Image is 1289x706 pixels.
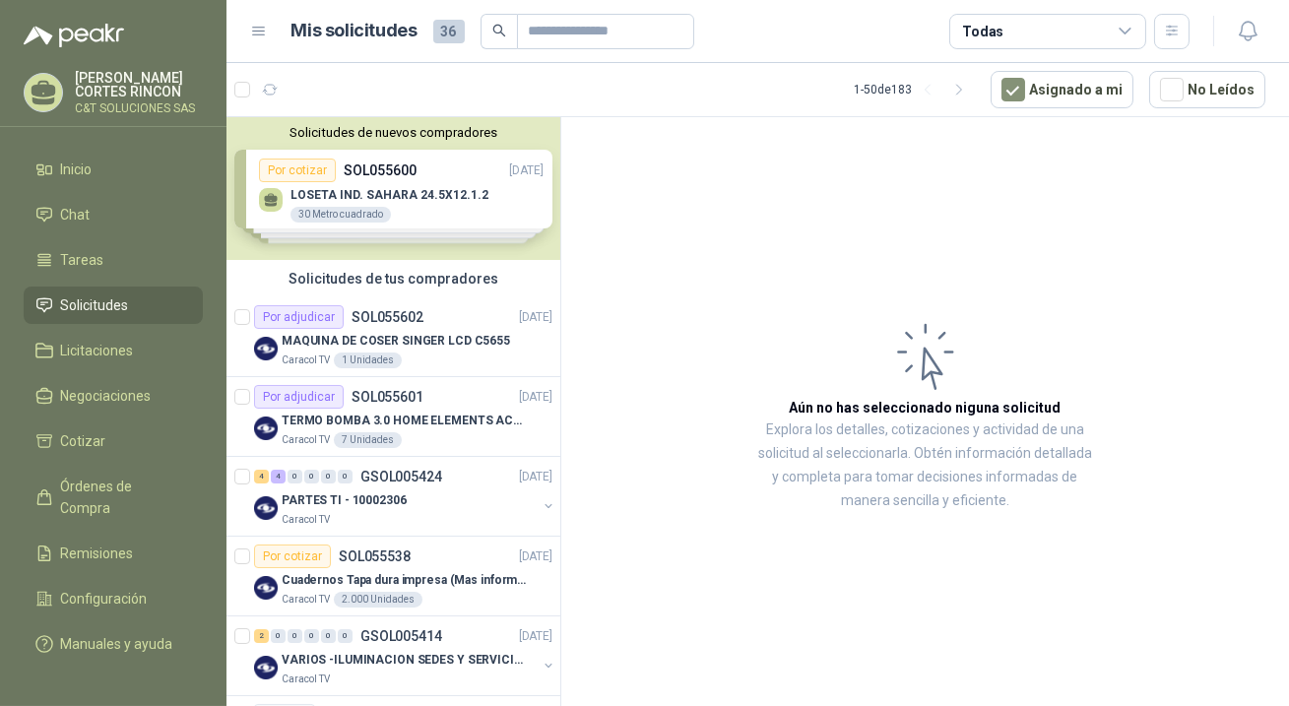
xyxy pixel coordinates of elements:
div: 1 Unidades [334,353,402,368]
div: 4 [271,470,286,483]
p: TERMO BOMBA 3.0 HOME ELEMENTS ACERO INOX [282,412,527,430]
p: Caracol TV [282,592,330,608]
p: Explora los detalles, cotizaciones y actividad de una solicitud al seleccionarla. Obtén informaci... [758,418,1092,513]
button: No Leídos [1149,71,1265,108]
p: [DATE] [519,627,552,646]
span: Licitaciones [61,340,134,361]
a: Órdenes de Compra [24,468,203,527]
div: Solicitudes de tus compradores [226,260,560,297]
button: Solicitudes de nuevos compradores [234,125,552,140]
p: Cuadernos Tapa dura impresa (Mas informacion en el adjunto) [282,571,527,590]
a: 4 4 0 0 0 0 GSOL005424[DATE] Company LogoPARTES TI - 10002306Caracol TV [254,465,556,528]
span: Negociaciones [61,385,152,407]
span: 36 [433,20,465,43]
a: Cotizar [24,422,203,460]
p: SOL055601 [352,390,423,404]
p: SOL055602 [352,310,423,324]
div: 0 [288,470,302,483]
div: 0 [338,470,353,483]
div: 0 [304,470,319,483]
img: Company Logo [254,417,278,440]
div: Por cotizar [254,545,331,568]
p: VARIOS -ILUMINACION SEDES Y SERVICIOS [282,651,527,670]
p: [DATE] [519,388,552,407]
p: SOL055538 [339,549,411,563]
a: 2 0 0 0 0 0 GSOL005414[DATE] Company LogoVARIOS -ILUMINACION SEDES Y SERVICIOSCaracol TV [254,624,556,687]
span: Solicitudes [61,294,129,316]
span: Configuración [61,588,148,610]
span: Chat [61,204,91,225]
a: Inicio [24,151,203,188]
div: 2.000 Unidades [334,592,422,608]
a: Chat [24,196,203,233]
span: Órdenes de Compra [61,476,184,519]
p: [DATE] [519,308,552,327]
h3: Aún no has seleccionado niguna solicitud [790,397,1062,418]
span: Inicio [61,159,93,180]
span: Cotizar [61,430,106,452]
p: GSOL005414 [360,629,442,643]
a: Configuración [24,580,203,617]
span: Remisiones [61,543,134,564]
p: PARTES TI - 10002306 [282,491,407,510]
p: Caracol TV [282,512,330,528]
img: Logo peakr [24,24,124,47]
a: Por cotizarSOL055538[DATE] Company LogoCuadernos Tapa dura impresa (Mas informacion en el adjunto... [226,537,560,616]
img: Company Logo [254,496,278,520]
div: 0 [321,629,336,643]
p: Caracol TV [282,353,330,368]
div: 0 [271,629,286,643]
div: Todas [962,21,1003,42]
span: search [492,24,506,37]
div: 7 Unidades [334,432,402,448]
p: Caracol TV [282,672,330,687]
a: Por adjudicarSOL055601[DATE] Company LogoTERMO BOMBA 3.0 HOME ELEMENTS ACERO INOXCaracol TV7 Unid... [226,377,560,457]
p: MAQUINA DE COSER SINGER LCD C5655 [282,332,510,351]
a: Solicitudes [24,287,203,324]
p: GSOL005424 [360,470,442,483]
img: Company Logo [254,656,278,679]
div: 4 [254,470,269,483]
a: Por adjudicarSOL055602[DATE] Company LogoMAQUINA DE COSER SINGER LCD C5655Caracol TV1 Unidades [226,297,560,377]
span: Tareas [61,249,104,271]
div: 2 [254,629,269,643]
button: Asignado a mi [991,71,1133,108]
div: Por adjudicar [254,305,344,329]
img: Company Logo [254,576,278,600]
a: Negociaciones [24,377,203,415]
div: 0 [304,629,319,643]
a: Remisiones [24,535,203,572]
a: Manuales y ayuda [24,625,203,663]
div: 0 [338,629,353,643]
img: Company Logo [254,337,278,360]
p: Caracol TV [282,432,330,448]
h1: Mis solicitudes [291,17,418,45]
a: Tareas [24,241,203,279]
div: Por adjudicar [254,385,344,409]
div: 0 [288,629,302,643]
p: [DATE] [519,547,552,566]
div: 1 - 50 de 183 [854,74,975,105]
div: 0 [321,470,336,483]
p: [PERSON_NAME] CORTES RINCON [75,71,203,98]
a: Licitaciones [24,332,203,369]
span: Manuales y ayuda [61,633,173,655]
p: [DATE] [519,468,552,486]
div: Solicitudes de nuevos compradoresPor cotizarSOL055600[DATE] LOSETA IND. SAHARA 24.5X12.1.230 Metr... [226,117,560,260]
p: C&T SOLUCIONES SAS [75,102,203,114]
